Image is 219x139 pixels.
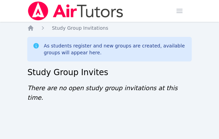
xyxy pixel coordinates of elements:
[27,1,124,20] img: Air Tutors
[27,25,191,31] nav: Breadcrumb
[27,67,191,78] h2: Study Group Invites
[52,25,108,31] a: Study Group Invitations
[44,42,186,56] div: As students register and new groups are created, available groups will appear here.
[27,84,177,101] span: There are no open study group invitations at this time.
